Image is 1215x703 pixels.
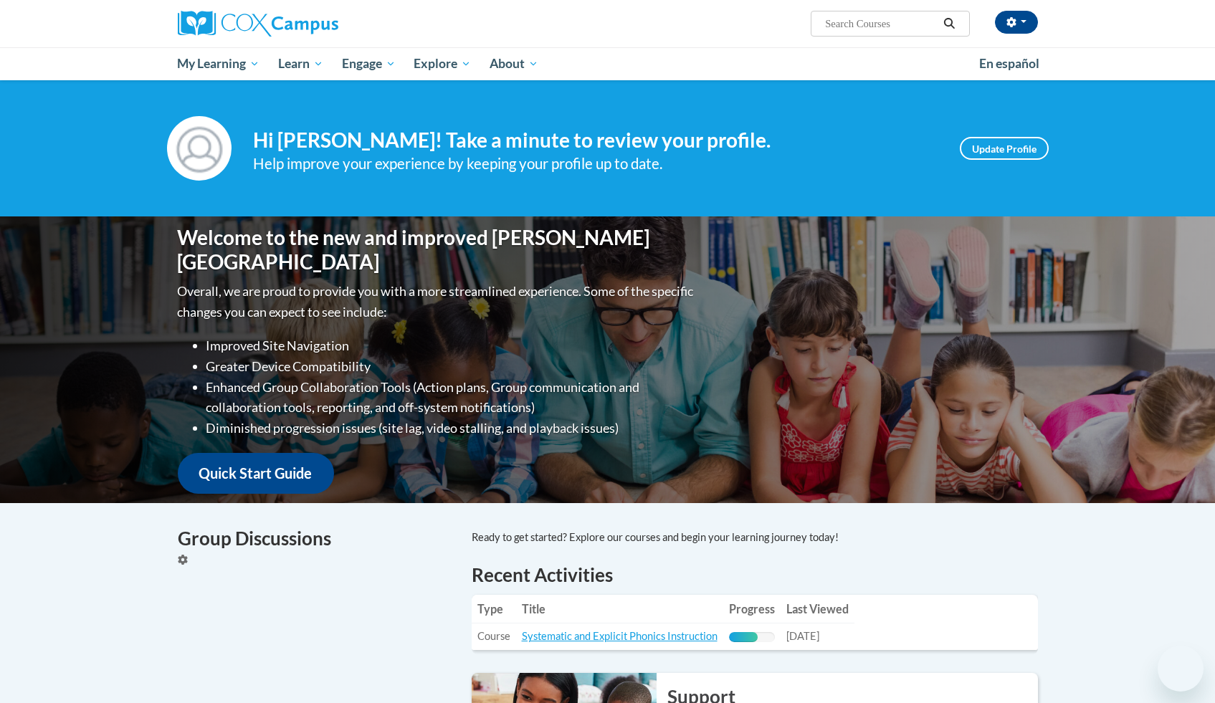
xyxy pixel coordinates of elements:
span: About [490,55,538,72]
span: Engage [342,55,396,72]
span: Course [477,630,510,642]
a: My Learning [168,47,270,80]
span: Explore [414,55,471,72]
img: Cox Campus [178,11,338,37]
span: Learn [278,55,323,72]
h4: Group Discussions [178,525,450,553]
a: En español [970,49,1049,79]
a: Cox Campus [178,11,450,37]
button: Search [938,15,960,32]
th: Type [472,595,516,623]
li: Enhanced Group Collaboration Tools (Action plans, Group communication and collaboration tools, re... [206,377,697,419]
a: About [480,47,548,80]
li: Greater Device Compatibility [206,356,697,377]
h1: Welcome to the new and improved [PERSON_NAME][GEOGRAPHIC_DATA] [178,226,697,274]
a: Explore [404,47,480,80]
h1: Recent Activities [472,562,1038,588]
span: En español [979,56,1039,71]
li: Improved Site Navigation [206,335,697,356]
th: Progress [723,595,781,623]
button: Account Settings [995,11,1038,34]
img: Profile Image [167,116,232,181]
a: Update Profile [960,137,1049,160]
span: My Learning [177,55,259,72]
div: Progress, % [729,632,758,642]
h4: Hi [PERSON_NAME]! Take a minute to review your profile. [253,128,938,153]
th: Title [516,595,723,623]
iframe: Button to launch messaging window [1158,646,1204,692]
input: Search Courses [824,15,938,32]
a: Systematic and Explicit Phonics Instruction [522,630,718,642]
th: Last Viewed [781,595,854,623]
p: Overall, we are proud to provide you with a more streamlined experience. Some of the specific cha... [178,281,697,322]
span: [DATE] [786,630,819,642]
a: Quick Start Guide [178,453,334,494]
a: Engage [333,47,405,80]
div: Main menu [156,47,1059,80]
li: Diminished progression issues (site lag, video stalling, and playback issues) [206,418,697,439]
div: Help improve your experience by keeping your profile up to date. [253,152,938,176]
a: Learn [269,47,333,80]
